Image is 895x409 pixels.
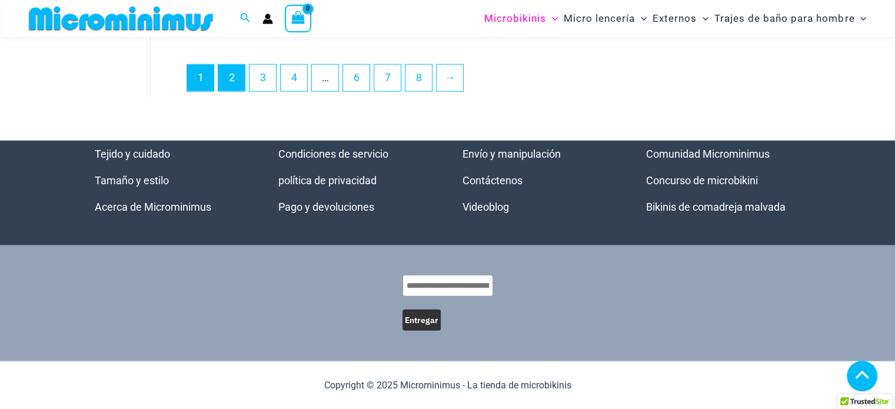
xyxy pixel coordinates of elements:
a: Comunidad Microminimus [646,148,770,160]
a: ExternosAlternar menúAlternar menú [650,4,711,34]
a: Envío y manipulación [463,148,561,160]
a: Página 3 [249,65,276,91]
a: → [437,65,463,91]
span: Alternar menú [635,4,647,34]
nav: Menú [646,141,801,220]
button: Entregar [402,310,441,331]
a: Página 7 [374,65,401,91]
span: Página 1 [187,65,214,91]
font: 7 [385,71,391,84]
font: … [322,71,329,84]
font: 3 [260,71,266,84]
nav: Menú [278,141,433,220]
font: 4 [291,71,297,84]
font: → [445,71,455,84]
a: política de privacidad [278,174,377,187]
a: Página 6 [343,65,370,91]
aside: Widget de pie de página 3 [463,141,617,220]
a: Página 8 [405,65,432,91]
aside: Widget de pie de página 1 [95,141,249,220]
a: Enlace del icono de la cuenta [262,14,273,24]
a: Contáctenos [463,174,523,187]
a: Condiciones de servicio [278,148,388,160]
span: Alternar menú [697,4,708,34]
font: Externos [653,12,697,24]
a: Bikinis de comadreja malvada [646,201,786,213]
aside: Widget de pie de página 4 [646,141,801,220]
font: 2 [229,71,235,84]
a: Ver carrito de compras, vacío [285,5,312,32]
aside: Widget de pie de página 2 [278,141,433,220]
a: Videoblog [463,201,509,213]
font: 8 [416,71,422,84]
font: Entregar [405,315,438,325]
a: Enlace del icono de búsqueda [240,11,251,26]
img: MM SHOP LOGO PLANO [24,5,218,32]
nav: Menú [463,141,617,220]
font: 6 [354,71,360,84]
a: Página 2 [218,65,245,91]
font: Copyright © 2025 Microminimus - La tienda de microbikinis [324,380,571,391]
a: Tamaño y estilo [95,174,169,187]
nav: Paginación de productos [186,64,871,98]
a: Tejido y cuidado [95,148,170,160]
font: 1 [198,71,204,84]
font: Trajes de baño para hombre [714,12,854,24]
a: Pago y devoluciones [278,201,374,213]
nav: Menú [95,141,249,220]
a: MicrobikinisAlternar menúAlternar menú [481,4,561,34]
a: Acerca de Microminimus [95,201,211,213]
a: Micro lenceríaAlternar menúAlternar menú [561,4,650,34]
font: Microbikinis [484,12,546,24]
span: Alternar menú [854,4,866,34]
span: Alternar menú [546,4,558,34]
nav: Navegación del sitio [480,2,871,35]
a: Concurso de microbikini [646,174,758,187]
a: Página 4 [281,65,307,91]
a: Trajes de baño para hombreAlternar menúAlternar menú [711,4,869,34]
font: Micro lencería [564,12,635,24]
